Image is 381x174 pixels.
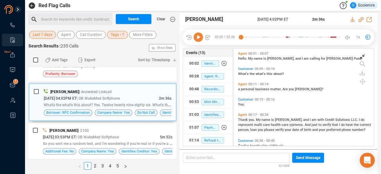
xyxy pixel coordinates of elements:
[138,55,170,65] span: Sort by: Timestamp
[91,162,99,170] li: 2
[92,162,99,169] a: 2
[2,64,23,76] li: Visuals
[151,14,170,24] button: Clear
[350,2,375,8] div: Gcolemire
[160,135,172,139] span: 5m 52s
[189,97,199,107] div: 00:53
[211,32,241,42] span: 00:00 / 02:36
[84,162,91,169] a: 1
[238,113,247,117] span: Agent
[201,137,224,144] span: Refusal to Pay
[303,118,310,122] span: and
[254,123,263,127] span: multi
[28,83,177,121] div: [PERSON_NAME]| Answered Linkcall[DATE] 04:02PM ET| OB WakeMed Softphone2m 36sWhat's the what's th...
[45,71,75,77] span: Profanity: Borrower
[279,144,285,148] span: six.
[248,57,254,61] span: My
[41,55,71,65] button: Add Tags
[162,110,198,116] span: Identifies Creditor: Yes
[57,31,75,39] button: Agent
[238,87,241,91] span: a
[295,87,323,91] span: [PERSON_NAME]?
[149,44,175,52] button: Show Stats
[2,34,23,46] li: Smart Reports
[2,49,23,61] li: Exports
[183,121,233,134] button: 01:07Payment Discussion
[321,57,326,61] span: for
[114,162,121,170] li: 5
[238,139,253,143] span: Customer
[279,163,290,168] span: 0/1000
[79,90,112,94] span: | Answered Linkcall
[249,118,256,122] span: you.
[295,57,302,61] span: and
[317,118,325,122] span: with
[238,128,250,132] span: person,
[254,57,263,61] span: name
[247,82,270,86] span: 00:11 - 00:14
[133,31,153,39] span: More Filters
[4,5,39,14] img: prodigal-logo
[111,31,124,39] span: Tags • 7
[157,14,165,24] span: Clear
[253,97,276,102] span: 00:15 - 00:16
[99,162,106,170] li: 3
[275,118,303,122] span: [PERSON_NAME],
[312,17,325,22] span: 2m 36s
[43,135,76,139] span: [DATE] 03:53PM ET
[302,57,304,61] span: I
[305,123,312,127] span: And
[76,135,119,139] span: | OB WakeMed Softphone
[271,118,275,122] span: is
[325,118,335,122] span: Credit
[201,86,224,92] span: Recording Disclosure
[238,102,245,107] span: Yes.
[271,123,282,127] span: health
[121,162,130,170] button: right
[29,31,56,39] button: Last 7 days
[201,112,224,118] span: Identifies Creditor: Yes
[189,71,199,81] div: 00:28
[107,31,128,39] button: Tags • 7
[256,118,262,122] span: My
[189,58,199,68] div: 00:02
[38,2,70,9] span: Red Flag Calls
[352,128,365,132] span: number?
[238,144,250,148] span: Twelve
[282,87,289,91] span: Are
[189,84,199,94] div: 00:48
[289,87,295,91] span: you
[44,96,77,101] span: [DATE] 04:02PM ET
[267,72,273,76] span: this
[250,144,261,148] span: twenty
[134,55,177,65] button: Sort by: Timestamp
[183,134,233,147] button: 01:14Refusal to Pay
[332,123,339,127] span: that
[238,118,249,122] span: Thank
[304,128,312,132] span: birth
[4,46,11,58] span: New!
[352,2,354,8] span: G
[116,14,151,24] button: Search
[292,153,324,163] button: Send Message
[289,123,305,127] span: systems.
[9,52,16,58] a: New!
[81,148,114,154] span: Company Name: Yes
[275,128,285,132] span: verify
[312,128,319,132] span: and
[77,96,120,101] span: | OB WakeMed Softphone
[270,87,282,91] span: matter.
[121,162,130,170] li: Next Page
[250,128,258,132] span: loan
[106,162,114,170] li: 4
[201,73,224,80] span: Agent: RPC Check
[137,110,155,116] span: Do Not Call
[124,165,127,168] span: right
[46,110,90,116] span: Borrower: RPC Confirmation
[201,60,219,67] span: Identify Self: Yes
[28,43,61,48] span: Search Results :
[300,128,304,132] span: of
[189,135,199,145] div: 01:14
[247,52,270,56] span: 00:01 - 00:07
[346,123,354,127] span: have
